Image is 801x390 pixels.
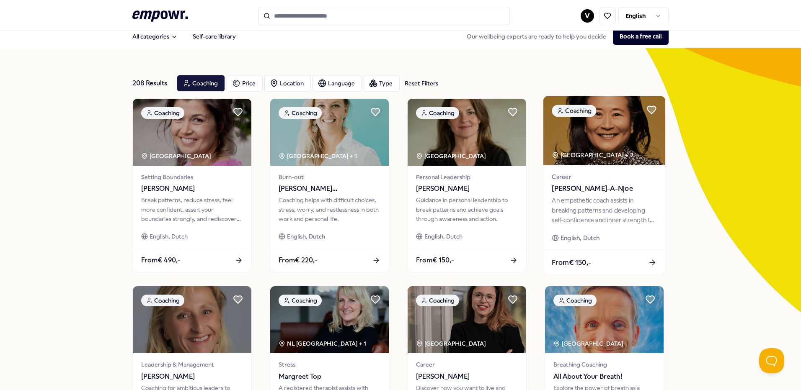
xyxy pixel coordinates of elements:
[416,107,459,119] div: Coaching
[279,255,318,266] span: From € 220,-
[279,107,322,119] div: Coaching
[141,295,184,306] div: Coaching
[132,75,170,92] div: 208 Results
[279,151,357,161] div: [GEOGRAPHIC_DATA] + 1
[279,172,380,182] span: Burn-out
[416,195,518,223] div: Guidance in personal leadership to break patterns and achieve goals through awareness and action.
[313,75,362,92] button: Language
[279,339,366,348] div: NL [GEOGRAPHIC_DATA] + 1
[141,172,243,182] span: Setting Boundaries
[543,96,666,275] a: package imageCoaching[GEOGRAPHIC_DATA] + 2Career[PERSON_NAME]-A-NjoeAn empathetic coach assists i...
[133,286,251,353] img: package image
[141,255,181,266] span: From € 490,-
[141,183,243,194] span: [PERSON_NAME]
[416,360,518,369] span: Career
[424,232,463,241] span: English, Dutch
[186,28,243,45] a: Self-care library
[227,75,263,92] button: Price
[279,371,380,382] span: Margreet Top
[141,107,184,119] div: Coaching
[543,96,665,165] img: package image
[553,339,625,348] div: [GEOGRAPHIC_DATA]
[279,360,380,369] span: Stress
[552,257,591,268] span: From € 150,-
[552,196,656,225] div: An empathetic coach assists in breaking patterns and developing self-confidence and inner strengt...
[408,286,526,353] img: package image
[141,195,243,223] div: Break patterns, reduce stress, feel more confident, assert your boundaries strongly, and rediscov...
[177,75,225,92] button: Coaching
[416,183,518,194] span: [PERSON_NAME]
[553,371,655,382] span: All About Your Breath!
[552,150,633,160] div: [GEOGRAPHIC_DATA] + 2
[270,98,389,272] a: package imageCoaching[GEOGRAPHIC_DATA] + 1Burn-out[PERSON_NAME][GEOGRAPHIC_DATA]Coaching helps wi...
[759,348,784,373] iframe: Help Scout Beacon - Open
[364,75,400,92] button: Type
[552,183,656,194] span: [PERSON_NAME]-A-Njoe
[141,371,243,382] span: [PERSON_NAME]
[561,233,600,243] span: English, Dutch
[416,371,518,382] span: [PERSON_NAME]
[460,28,669,45] div: Our wellbeing experts are ready to help you decide
[416,172,518,182] span: Personal Leadership
[141,151,212,161] div: [GEOGRAPHIC_DATA]
[408,99,526,166] img: package image
[405,79,438,88] div: Reset Filters
[416,295,459,306] div: Coaching
[581,9,594,23] button: V
[287,232,325,241] span: English, Dutch
[279,183,380,194] span: [PERSON_NAME][GEOGRAPHIC_DATA]
[279,195,380,223] div: Coaching helps with difficult choices, stress, worry, and restlessness in both work and personal ...
[553,295,597,306] div: Coaching
[416,151,487,161] div: [GEOGRAPHIC_DATA]
[126,28,243,45] nav: Main
[416,339,487,348] div: [GEOGRAPHIC_DATA]
[126,28,184,45] button: All categories
[613,28,669,45] button: Book a free call
[279,295,322,306] div: Coaching
[552,172,656,182] span: Career
[264,75,311,92] button: Location
[270,286,389,353] img: package image
[150,232,188,241] span: English, Dutch
[552,105,596,117] div: Coaching
[141,360,243,369] span: Leadership & Management
[133,99,251,166] img: package image
[553,360,655,369] span: Breathing Coaching
[132,98,252,272] a: package imageCoaching[GEOGRAPHIC_DATA] Setting Boundaries[PERSON_NAME]Break patterns, reduce stre...
[270,99,389,166] img: package image
[416,255,454,266] span: From € 150,-
[258,7,510,25] input: Search for products, categories or subcategories
[545,286,664,353] img: package image
[407,98,527,272] a: package imageCoaching[GEOGRAPHIC_DATA] Personal Leadership[PERSON_NAME]Guidance in personal leade...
